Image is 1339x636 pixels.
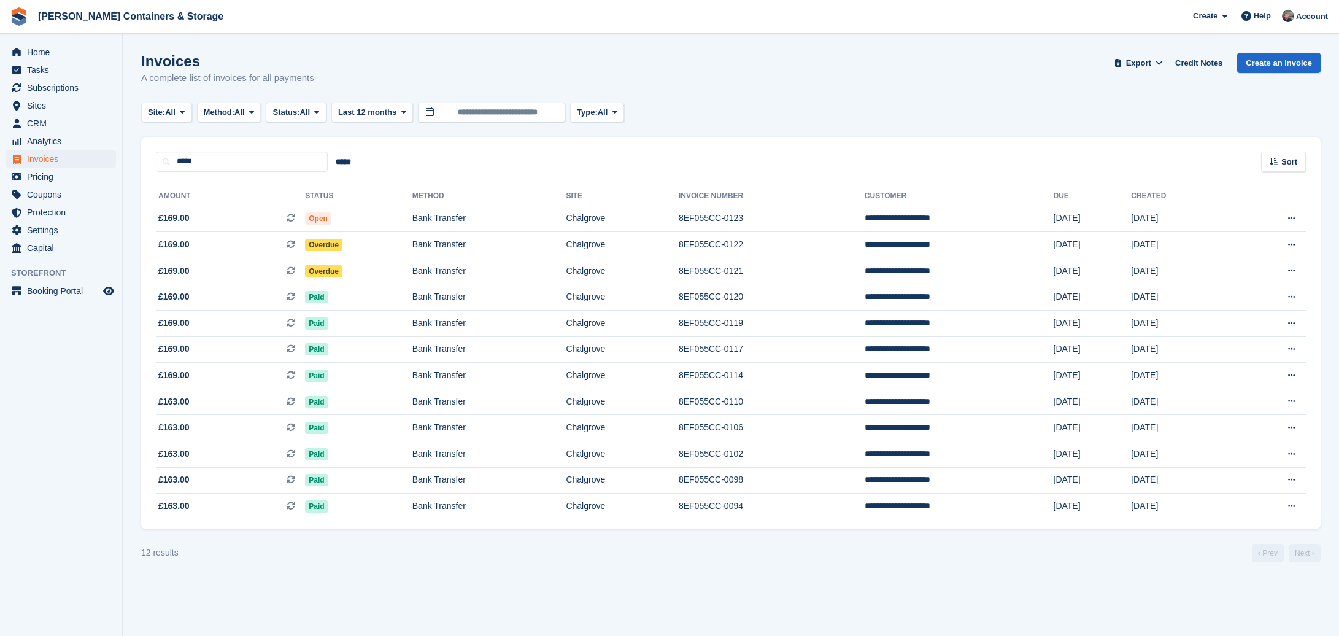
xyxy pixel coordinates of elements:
[305,291,328,303] span: Paid
[566,441,679,468] td: Chalgrove
[412,206,566,232] td: Bank Transfer
[305,474,328,486] span: Paid
[566,311,679,337] td: Chalgrove
[305,187,412,206] th: Status
[1054,415,1132,441] td: [DATE]
[158,212,190,225] span: £169.00
[1131,232,1232,258] td: [DATE]
[305,317,328,330] span: Paid
[305,448,328,460] span: Paid
[33,6,228,26] a: [PERSON_NAME] Containers & Storage
[27,79,101,96] span: Subscriptions
[679,441,865,468] td: 8EF055CC-0102
[412,187,566,206] th: Method
[412,467,566,494] td: Bank Transfer
[204,106,235,118] span: Method:
[158,290,190,303] span: £169.00
[148,106,165,118] span: Site:
[679,336,865,363] td: 8EF055CC-0117
[1054,336,1132,363] td: [DATE]
[141,53,314,69] h1: Invoices
[577,106,598,118] span: Type:
[412,494,566,519] td: Bank Transfer
[1131,441,1232,468] td: [DATE]
[158,343,190,355] span: £169.00
[158,448,190,460] span: £163.00
[566,284,679,311] td: Chalgrove
[6,282,116,300] a: menu
[679,415,865,441] td: 8EF055CC-0106
[1054,311,1132,337] td: [DATE]
[566,494,679,519] td: Chalgrove
[412,284,566,311] td: Bank Transfer
[158,421,190,434] span: £163.00
[158,395,190,408] span: £163.00
[156,187,305,206] th: Amount
[266,103,326,123] button: Status: All
[679,232,865,258] td: 8EF055CC-0122
[27,168,101,185] span: Pricing
[305,239,342,251] span: Overdue
[6,115,116,132] a: menu
[141,546,179,559] div: 12 results
[27,97,101,114] span: Sites
[300,106,311,118] span: All
[27,61,101,79] span: Tasks
[412,363,566,389] td: Bank Transfer
[27,204,101,221] span: Protection
[27,115,101,132] span: CRM
[141,103,192,123] button: Site: All
[1054,187,1132,206] th: Due
[27,133,101,150] span: Analytics
[566,187,679,206] th: Site
[158,473,190,486] span: £163.00
[412,258,566,284] td: Bank Transfer
[865,187,1054,206] th: Customer
[566,336,679,363] td: Chalgrove
[158,238,190,251] span: £169.00
[566,389,679,415] td: Chalgrove
[272,106,299,118] span: Status:
[412,311,566,337] td: Bank Transfer
[1249,544,1323,562] nav: Page
[1054,363,1132,389] td: [DATE]
[27,282,101,300] span: Booking Portal
[1126,57,1151,69] span: Export
[1131,494,1232,519] td: [DATE]
[1282,10,1294,22] img: Adam Greenhalgh
[6,204,116,221] a: menu
[11,267,122,279] span: Storefront
[158,500,190,513] span: £163.00
[1131,336,1232,363] td: [DATE]
[1131,187,1232,206] th: Created
[6,44,116,61] a: menu
[598,106,608,118] span: All
[1131,311,1232,337] td: [DATE]
[1054,441,1132,468] td: [DATE]
[158,317,190,330] span: £169.00
[412,441,566,468] td: Bank Transfer
[338,106,396,118] span: Last 12 months
[6,97,116,114] a: menu
[1296,10,1328,23] span: Account
[27,186,101,203] span: Coupons
[1111,53,1165,73] button: Export
[412,389,566,415] td: Bank Transfer
[566,363,679,389] td: Chalgrove
[305,396,328,408] span: Paid
[566,206,679,232] td: Chalgrove
[27,239,101,257] span: Capital
[1131,389,1232,415] td: [DATE]
[1131,363,1232,389] td: [DATE]
[1193,10,1217,22] span: Create
[1054,206,1132,232] td: [DATE]
[679,363,865,389] td: 8EF055CC-0114
[6,133,116,150] a: menu
[679,206,865,232] td: 8EF055CC-0123
[305,370,328,382] span: Paid
[1131,284,1232,311] td: [DATE]
[27,150,101,168] span: Invoices
[197,103,261,123] button: Method: All
[305,422,328,434] span: Paid
[234,106,245,118] span: All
